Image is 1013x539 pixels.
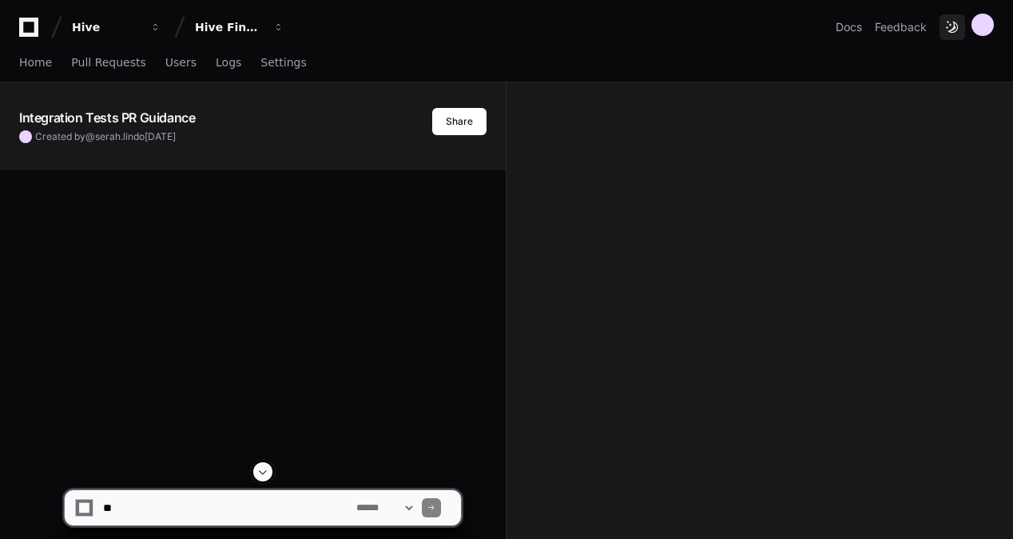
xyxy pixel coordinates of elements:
span: [DATE] [145,130,176,142]
a: Settings [260,45,306,82]
button: Feedback [875,19,927,35]
span: Users [165,58,197,67]
span: Created by [35,130,176,143]
div: Hive Financial Systems [195,19,264,35]
span: Settings [260,58,306,67]
a: Docs [836,19,862,35]
span: Pull Requests [71,58,145,67]
a: Logs [216,45,241,82]
a: Home [19,45,52,82]
button: Hive [66,13,168,42]
span: Logs [216,58,241,67]
a: Users [165,45,197,82]
span: @ [85,130,95,142]
span: Home [19,58,52,67]
button: Hive Financial Systems [189,13,291,42]
app-text-character-animate: Integration Tests PR Guidance [19,110,195,126]
span: serah.lindo [95,130,145,142]
div: Hive [72,19,141,35]
a: Pull Requests [71,45,145,82]
button: Share [432,108,487,135]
